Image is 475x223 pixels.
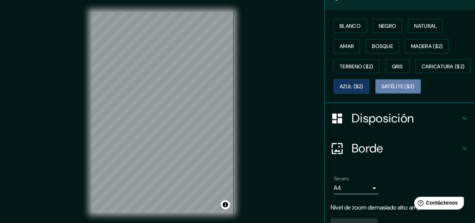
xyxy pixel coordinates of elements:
[221,200,230,209] button: Activar o desactivar atribución
[334,79,369,93] button: Azul ($2)
[340,83,363,90] font: Azul ($2)
[331,203,439,211] font: Nivel de zoom demasiado alto: amplíe más
[334,39,360,53] button: Amar
[385,59,410,74] button: Gris
[414,23,437,29] font: Natural
[372,43,393,50] font: Bosque
[392,63,403,70] font: Gris
[366,39,399,53] button: Bosque
[91,12,234,213] canvas: Mapa
[334,59,379,74] button: Terreno ($2)
[325,133,475,163] div: Borde
[375,79,421,93] button: Satélite ($3)
[352,140,383,156] font: Borde
[408,194,467,215] iframe: Lanzador de widgets de ayuda
[340,63,373,70] font: Terreno ($2)
[422,63,465,70] font: Caricatura ($2)
[334,176,349,182] font: Tamaño
[325,103,475,133] div: Disposición
[373,19,402,33] button: Negro
[411,43,443,50] font: Madera ($2)
[405,39,449,53] button: Madera ($2)
[334,19,367,33] button: Blanco
[334,184,341,192] font: A4
[334,182,379,194] div: A4
[408,19,443,33] button: Natural
[340,43,354,50] font: Amar
[340,23,361,29] font: Blanco
[352,110,414,126] font: Disposición
[416,59,471,74] button: Caricatura ($2)
[381,83,415,90] font: Satélite ($3)
[379,23,396,29] font: Negro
